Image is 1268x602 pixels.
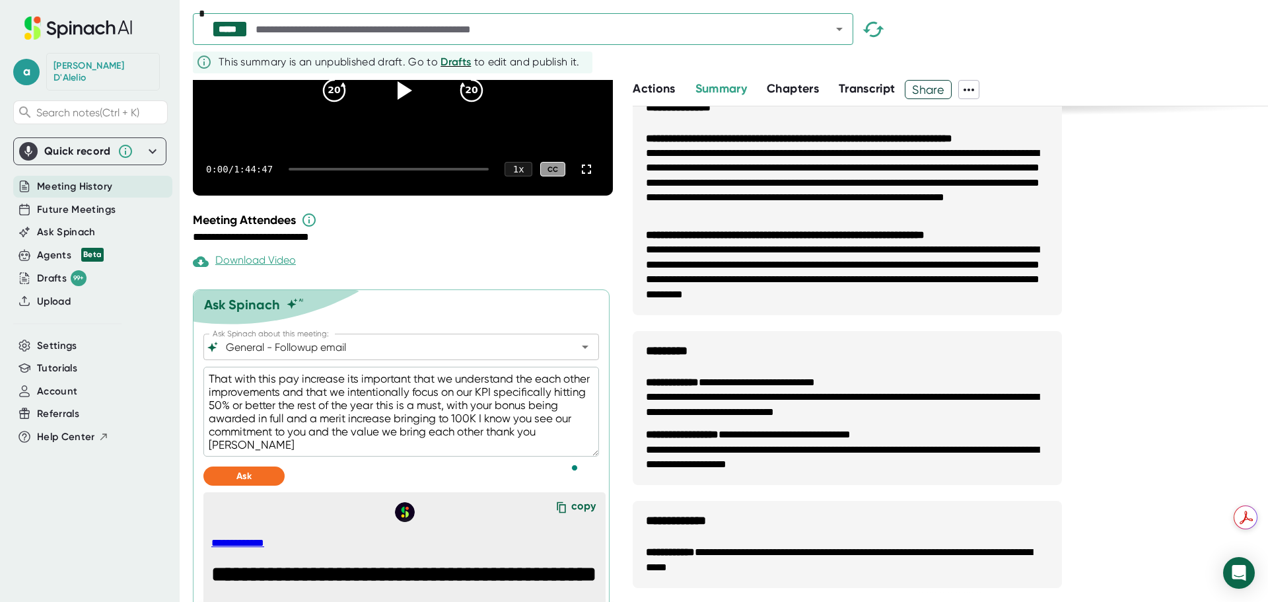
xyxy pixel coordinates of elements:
[830,20,849,38] button: Open
[37,406,79,422] button: Referrals
[203,467,285,486] button: Ask
[839,80,896,98] button: Transcript
[37,361,77,376] button: Tutorials
[37,430,109,445] button: Help Center
[695,80,747,98] button: Summary
[204,297,280,313] div: Ask Spinach
[839,81,896,96] span: Transcript
[193,254,296,270] div: Download Video
[223,338,556,356] input: What can we do to help?
[767,81,819,96] span: Chapters
[37,430,95,445] span: Help Center
[695,81,747,96] span: Summary
[71,270,87,286] div: 99+
[905,78,951,101] span: Share
[1223,557,1255,589] div: Open Intercom Messenger
[37,338,77,354] button: Settings
[19,138,160,165] div: Quick record
[633,80,675,98] button: Actions
[13,59,40,85] span: a
[193,212,616,228] div: Meeting Attendees
[440,54,471,70] button: Drafts
[505,162,532,176] div: 1 x
[37,294,71,309] button: Upload
[571,500,596,517] div: copy
[36,106,139,119] span: Search notes (Ctrl + K)
[81,248,104,262] div: Beta
[540,162,565,177] div: CC
[37,384,77,399] button: Account
[905,80,952,99] button: Share
[236,470,252,482] span: Ask
[576,338,594,356] button: Open
[206,164,273,174] div: 0:00 / 1:44:47
[37,225,96,240] button: Ask Spinach
[37,270,87,286] div: Drafts
[633,81,675,96] span: Actions
[440,56,471,68] span: Drafts
[203,367,599,457] textarea: To enrich screen reader interactions, please activate Accessibility in Grammarly extension settings
[37,248,104,263] div: Agents
[53,60,153,83] div: Antonio D'Alelio
[37,202,116,217] button: Future Meetings
[767,80,819,98] button: Chapters
[37,179,112,194] button: Meeting History
[37,248,104,263] button: Agents Beta
[44,145,111,158] div: Quick record
[37,270,87,286] button: Drafts 99+
[219,54,580,70] div: This summary is an unpublished draft. Go to to edit and publish it.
